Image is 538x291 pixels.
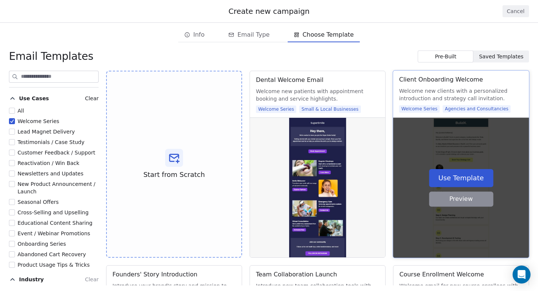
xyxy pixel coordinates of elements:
button: Reactivation / Win Back [9,159,15,167]
div: email creation steps [178,27,360,42]
span: Welcome Series [399,105,440,113]
div: Client Onboarding Welcome [399,75,483,84]
button: Use CasesClear [9,92,99,107]
button: Clear [85,94,99,103]
span: All [18,108,24,114]
span: Welcome new clients with a personalized introduction and strategy call invitation. [399,87,523,102]
button: Lead Magnet Delivery [9,128,15,135]
div: Create new campaign [9,6,529,16]
div: Founders' Story Introduction [112,270,197,279]
button: Testimonials / Case Study [9,138,15,146]
button: Use Template [429,169,493,187]
span: Info [193,30,204,39]
span: Lead Magnet Delivery [18,129,75,135]
button: Clear [85,275,99,284]
button: Product Usage Tips & Tricks [9,261,15,269]
button: Onboarding Series [9,240,15,248]
span: Onboarding Series [18,241,66,247]
span: Clear [85,95,99,101]
span: Reactivation / Win Back [18,160,79,166]
span: Product Usage Tips & Tricks [18,262,90,268]
span: Use Cases [19,95,49,102]
button: Cancel [503,5,529,17]
span: Small & Local Businesses [299,105,361,113]
button: IndustryClear [9,273,99,288]
span: Newsletters and Updates [18,171,83,177]
span: Seasonal Offers [18,199,59,205]
button: New Product Announcement / Launch [9,180,15,188]
span: Welcome new patients with appointment booking and service highlights. [256,88,379,102]
div: Team Collaboration Launch [256,270,337,279]
button: Event / Webinar Promotions [9,230,15,237]
span: Cross-Selling and Upselling [18,209,89,215]
button: Abandoned Cart Recovery [9,251,15,258]
span: Welcome Series [256,105,296,113]
span: Start from Scratch [143,170,205,180]
button: Welcome Series [9,117,15,125]
button: Educational Content Sharing [9,219,15,227]
span: New Product Announcement / Launch [18,181,95,194]
span: Abandoned Cart Recovery [18,251,86,257]
span: Email Type [237,30,269,39]
span: Industry [19,276,44,283]
button: Newsletters and Updates [9,170,15,177]
button: All [9,107,15,114]
div: Open Intercom Messenger [513,266,531,284]
span: Educational Content Sharing [18,220,93,226]
button: Cross-Selling and Upselling [9,209,15,216]
span: Choose Template [303,30,354,39]
button: Preview [429,192,493,206]
span: Agencies and Consultancies [443,105,511,113]
span: Customer Feedback / Support [18,150,95,156]
div: Use CasesClear [9,107,99,269]
button: Customer Feedback / Support [9,149,15,156]
div: Dental Welcome Email [256,76,324,85]
span: Saved Templates [479,53,523,61]
button: Seasonal Offers [9,198,15,206]
div: Course Enrollment Welcome [399,270,484,279]
span: Testimonials / Case Study [18,139,84,145]
span: Clear [85,276,99,282]
span: Welcome Series [18,118,59,124]
span: Event / Webinar Promotions [18,230,90,236]
span: Email Templates [9,50,93,63]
